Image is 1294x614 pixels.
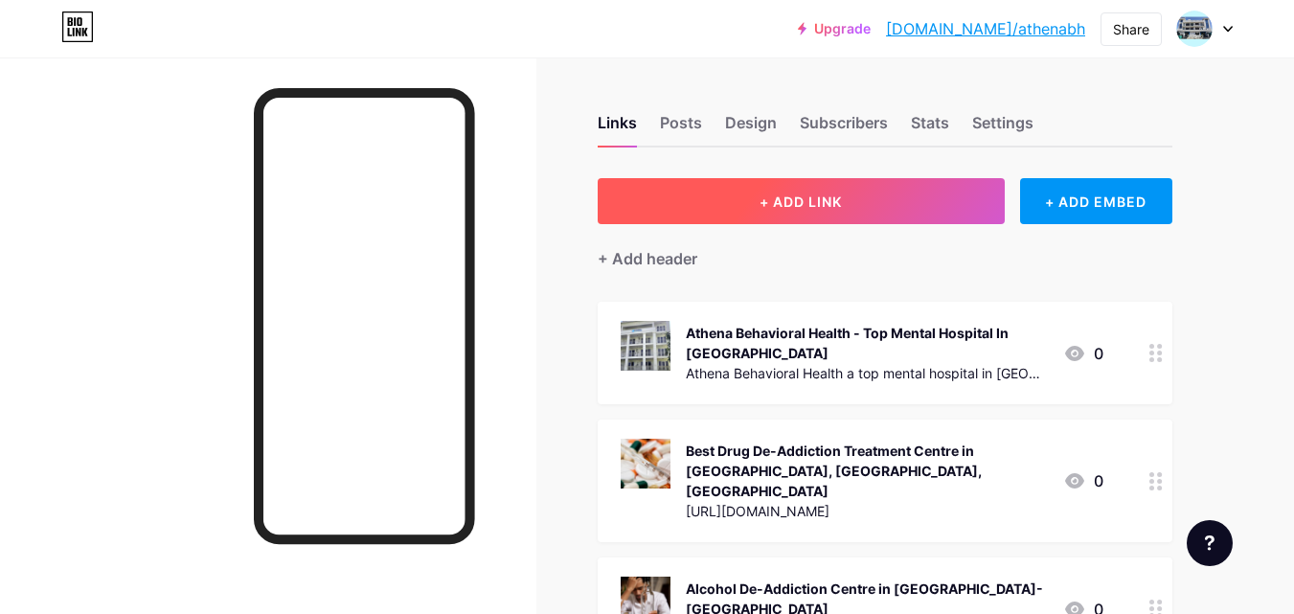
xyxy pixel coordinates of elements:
div: Best Drug De-Addiction Treatment Centre in [GEOGRAPHIC_DATA], [GEOGRAPHIC_DATA], [GEOGRAPHIC_DATA] [686,441,1048,501]
div: Athena Behavioral Health a top mental hospital in [GEOGRAPHIC_DATA] provides personalized care an... [686,363,1048,383]
div: Posts [660,111,702,146]
img: Best Drug De-Addiction Treatment Centre in Delhi, Gurgaon, NCR [621,439,670,489]
div: [URL][DOMAIN_NAME] [686,501,1048,521]
div: Design [725,111,777,146]
img: Athena Behavioral Health - Top Mental Hospital In Gurgaon [621,321,670,371]
div: Share [1113,19,1149,39]
span: + ADD LINK [760,193,842,210]
div: Settings [972,111,1033,146]
div: Stats [911,111,949,146]
div: 0 [1063,342,1103,365]
button: + ADD LINK [598,178,1005,224]
a: Upgrade [798,21,871,36]
div: Links [598,111,637,146]
img: Athena bhs [1176,11,1213,47]
div: + ADD EMBED [1020,178,1172,224]
div: 0 [1063,469,1103,492]
div: Subscribers [800,111,888,146]
div: + Add header [598,247,697,270]
a: [DOMAIN_NAME]/athenabh [886,17,1085,40]
div: Athena Behavioral Health - Top Mental Hospital In [GEOGRAPHIC_DATA] [686,323,1048,363]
